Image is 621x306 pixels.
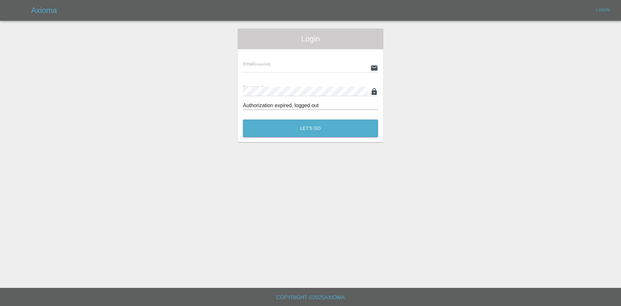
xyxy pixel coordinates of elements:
[593,5,613,15] a: Login
[243,85,279,90] span: Password
[255,62,271,66] small: (required)
[263,86,279,90] small: (required)
[243,34,378,44] span: Login
[5,293,616,302] h6: Copyright © 2025 Axioma
[243,61,270,66] span: Email
[243,119,378,137] button: Let's Go
[31,5,57,16] h5: Axioma
[243,102,378,109] div: Authorization expired, logged out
